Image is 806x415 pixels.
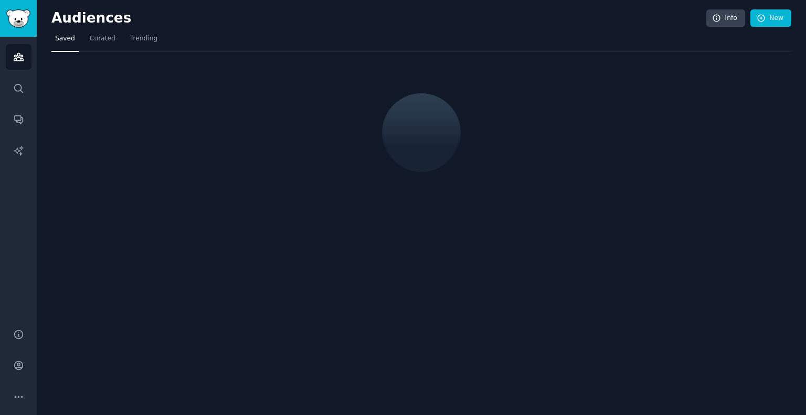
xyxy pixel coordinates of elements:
span: Saved [55,34,75,44]
a: Curated [86,30,119,52]
a: Trending [126,30,161,52]
a: New [750,9,791,27]
h2: Audiences [51,10,706,27]
a: Saved [51,30,79,52]
span: Trending [130,34,157,44]
span: Curated [90,34,115,44]
img: GummySearch logo [6,9,30,28]
a: Info [706,9,745,27]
